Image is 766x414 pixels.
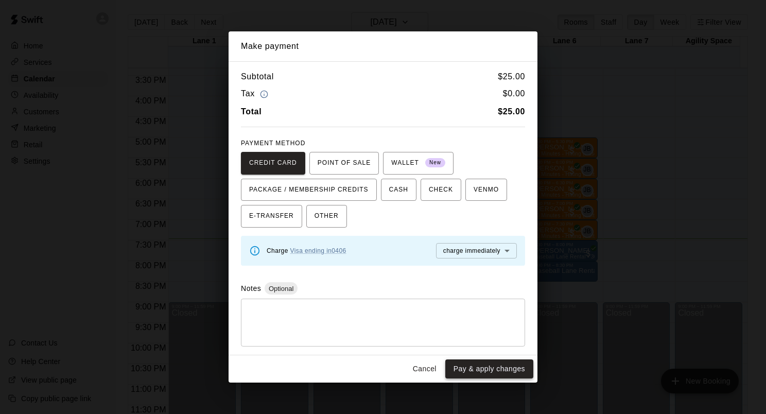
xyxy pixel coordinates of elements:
span: OTHER [315,208,339,225]
button: WALLET New [383,152,454,175]
h6: $ 25.00 [498,70,525,83]
span: CHECK [429,182,453,198]
span: CREDIT CARD [249,155,297,171]
span: Charge [267,247,346,254]
a: Visa ending in 0406 [290,247,346,254]
span: charge immediately [443,247,500,254]
span: VENMO [474,182,499,198]
label: Notes [241,284,261,292]
b: Total [241,107,262,116]
button: PACKAGE / MEMBERSHIP CREDITS [241,179,377,201]
button: CHECK [421,179,461,201]
button: Pay & apply changes [445,359,533,378]
button: E-TRANSFER [241,205,302,228]
span: Optional [265,285,298,292]
h6: Tax [241,87,271,101]
button: Cancel [408,359,441,378]
button: VENMO [465,179,507,201]
span: CASH [389,182,408,198]
button: POINT OF SALE [309,152,379,175]
span: PACKAGE / MEMBERSHIP CREDITS [249,182,369,198]
button: OTHER [306,205,347,228]
h6: Subtotal [241,70,274,83]
span: E-TRANSFER [249,208,294,225]
h6: $ 0.00 [503,87,525,101]
b: $ 25.00 [498,107,525,116]
span: New [425,156,445,170]
span: PAYMENT METHOD [241,140,305,147]
span: WALLET [391,155,445,171]
button: CREDIT CARD [241,152,305,175]
span: POINT OF SALE [318,155,371,171]
h2: Make payment [229,31,537,61]
button: CASH [381,179,416,201]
